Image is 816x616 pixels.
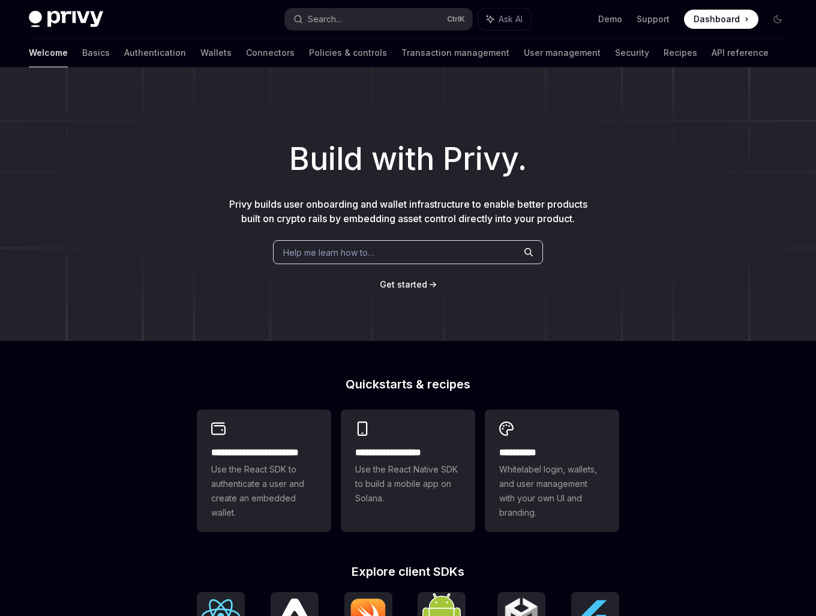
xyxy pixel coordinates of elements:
span: Ask AI [499,13,523,25]
button: Ask AI [478,8,531,30]
span: Privy builds user onboarding and wallet infrastructure to enable better products built on crypto ... [229,198,587,225]
span: Use the React SDK to authenticate a user and create an embedded wallet. [211,462,317,520]
a: API reference [712,38,769,67]
a: **** **** **** ***Use the React Native SDK to build a mobile app on Solana. [341,409,475,532]
h2: Quickstarts & recipes [197,378,619,390]
a: Get started [380,279,427,291]
span: Use the React Native SDK to build a mobile app on Solana. [355,462,461,506]
a: Policies & controls [309,38,387,67]
h1: Build with Privy. [19,136,797,183]
a: Authentication [124,38,186,67]
button: Toggle dark mode [768,10,787,29]
span: Whitelabel login, wallets, and user management with your own UI and branding. [499,462,605,520]
div: Search... [308,12,341,26]
a: Wallets [200,38,232,67]
a: Security [615,38,649,67]
a: Demo [598,13,622,25]
span: Get started [380,279,427,289]
a: Support [637,13,670,25]
span: Dashboard [694,13,740,25]
a: User management [524,38,601,67]
a: Welcome [29,38,68,67]
button: Search...CtrlK [285,8,473,30]
span: Help me learn how to… [283,246,374,259]
a: Dashboard [684,10,758,29]
h2: Explore client SDKs [197,566,619,578]
a: Transaction management [401,38,509,67]
a: Connectors [246,38,295,67]
img: dark logo [29,11,103,28]
a: Basics [82,38,110,67]
a: Recipes [664,38,697,67]
span: Ctrl K [447,14,465,24]
a: **** *****Whitelabel login, wallets, and user management with your own UI and branding. [485,409,619,532]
